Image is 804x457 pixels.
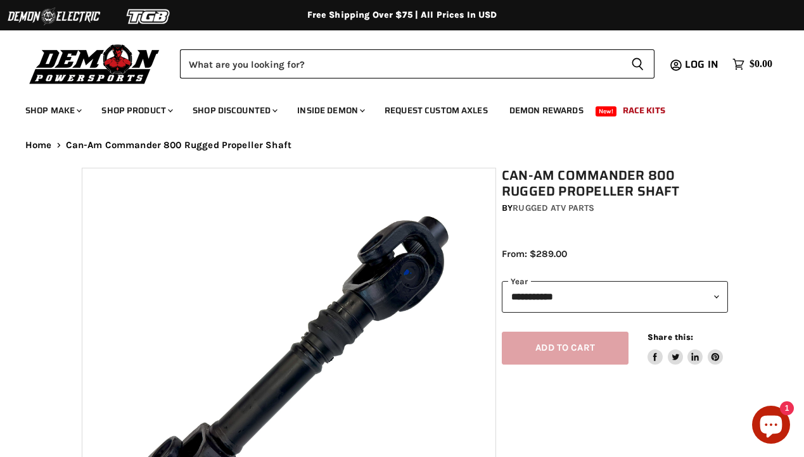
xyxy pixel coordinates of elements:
[648,332,723,365] aside: Share this:
[92,97,181,123] a: Shop Product
[613,97,675,123] a: Race Kits
[25,140,52,151] a: Home
[502,201,728,215] div: by
[513,203,594,213] a: Rugged ATV Parts
[750,58,772,70] span: $0.00
[16,92,769,123] ul: Main menu
[25,41,164,86] img: Demon Powersports
[180,49,621,78] input: Search
[748,406,794,447] inbox-online-store-chat: Shopify online store chat
[726,55,779,73] a: $0.00
[101,4,196,28] img: TGB Logo 2
[180,49,654,78] form: Product
[183,97,285,123] a: Shop Discounted
[621,49,654,78] button: Search
[288,97,373,123] a: Inside Demon
[500,97,593,123] a: Demon Rewards
[375,97,497,123] a: Request Custom Axles
[648,332,693,342] span: Share this:
[596,106,617,116] span: New!
[685,56,718,72] span: Log in
[502,248,567,260] span: From: $289.00
[502,168,728,199] h1: Can-Am Commander 800 Rugged Propeller Shaft
[6,4,101,28] img: Demon Electric Logo 2
[679,59,726,70] a: Log in
[502,281,728,312] select: year
[16,97,89,123] a: Shop Make
[66,140,291,151] span: Can-Am Commander 800 Rugged Propeller Shaft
